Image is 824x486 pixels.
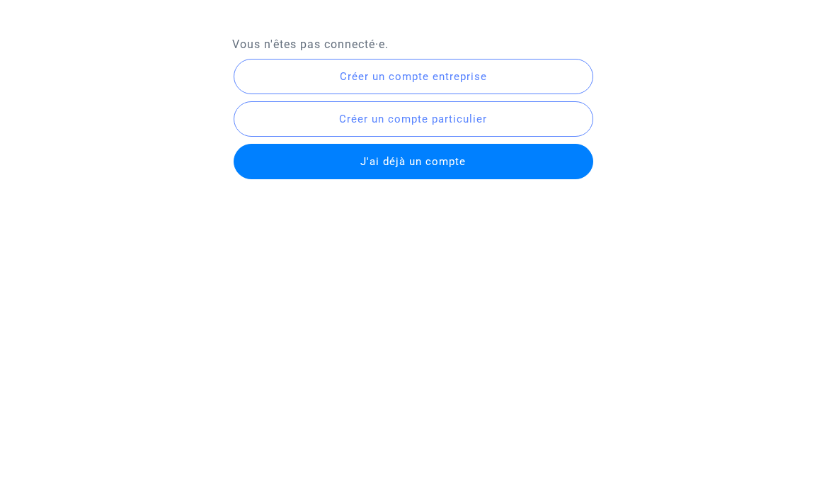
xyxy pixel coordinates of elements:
button: Créer un compte particulier [234,101,594,137]
span: Créer un compte particulier [339,113,487,125]
a: Créer un compte particulier [232,111,595,125]
button: J'ai déjà un compte [234,144,594,179]
span: J'ai déjà un compte [360,155,466,168]
button: Créer un compte entreprise [234,59,594,94]
span: Créer un compte entreprise [340,70,487,83]
p: Vous n'êtes pas connecté·e. [232,35,593,53]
